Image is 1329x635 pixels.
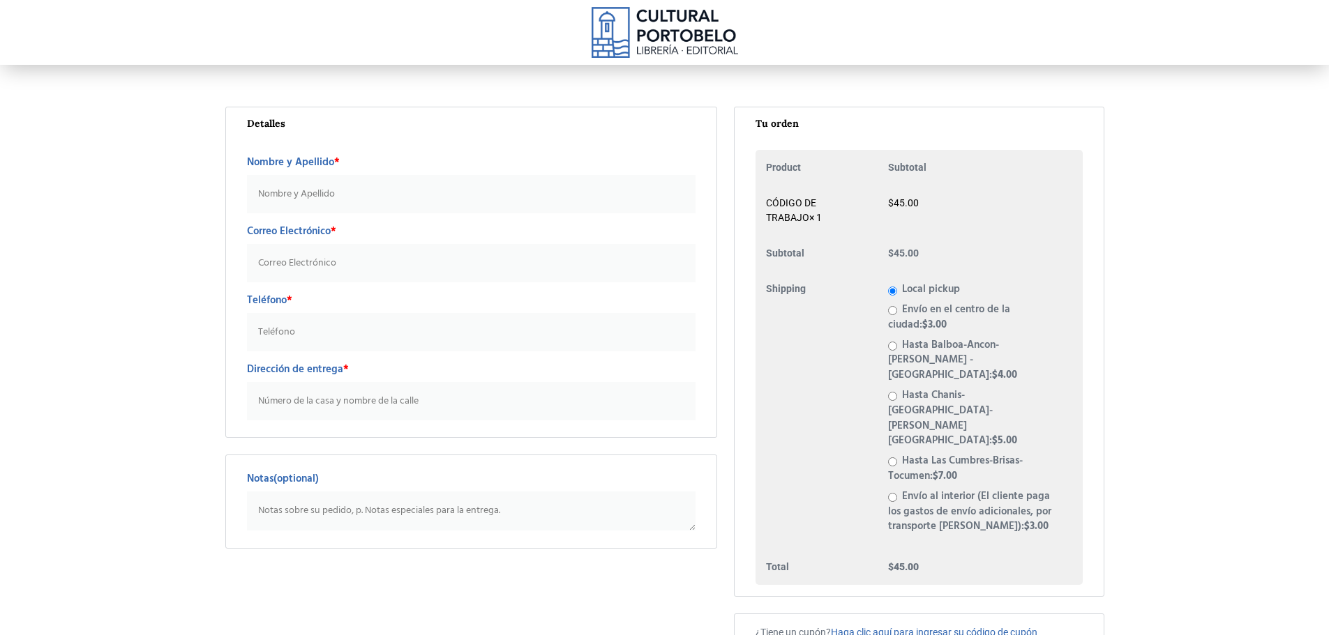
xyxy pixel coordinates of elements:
[888,247,919,259] bdi: 45.00
[902,281,960,298] label: Local pickup
[247,313,696,351] input: Teléfono
[247,290,696,311] label: Teléfono
[766,185,888,236] td: CÓDIGO DE TRABAJO
[888,197,894,208] span: $
[888,387,1017,449] label: Hasta Chanis-[GEOGRAPHIC_DATA]-[PERSON_NAME][GEOGRAPHIC_DATA]:
[247,152,696,173] label: Nombre y Apellido
[343,361,349,378] abbr: required
[247,359,696,380] label: Dirección de entrega
[247,221,696,242] label: Correo Electrónico
[992,367,998,383] span: $
[992,432,1017,449] bdi: 5.00
[331,223,336,240] abbr: required
[766,549,888,574] th: Total
[933,468,957,484] bdi: 7.00
[287,292,292,309] abbr: required
[756,118,1082,129] h3: Tu orden
[247,244,696,282] input: Correo Electrónico
[1024,518,1030,535] span: $
[888,561,919,572] bdi: 45.00
[247,118,696,129] h3: Detalles
[888,561,894,572] span: $
[888,488,1051,535] label: Envío al interior (El cliente paga los gastos de envío adicionales, por transporte [PERSON_NAME]):
[247,468,696,489] label: Notas
[888,160,1072,185] th: Subtotal
[766,160,888,185] th: Product
[888,247,894,259] span: $
[888,301,1010,333] label: Envío en el centro de la ciudad:
[247,175,696,213] input: Nombre y Apellido
[334,154,340,171] abbr: required
[922,316,947,333] bdi: 3.00
[809,212,822,223] strong: × 1
[922,316,928,333] span: $
[247,382,696,420] input: Número de la casa y nombre de la calle
[273,470,319,487] span: (optional)
[888,336,1017,383] label: Hasta Balboa-Ancon-[PERSON_NAME] - [GEOGRAPHIC_DATA]:
[766,271,888,549] th: Shipping
[1024,518,1049,535] bdi: 3.00
[888,197,919,208] bdi: 45.00
[992,367,1017,383] bdi: 4.00
[992,432,998,449] span: $
[888,452,1023,484] label: Hasta Las Cumbres-Brisas-Tocumen:
[766,236,888,271] th: Subtotal
[933,468,938,484] span: $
